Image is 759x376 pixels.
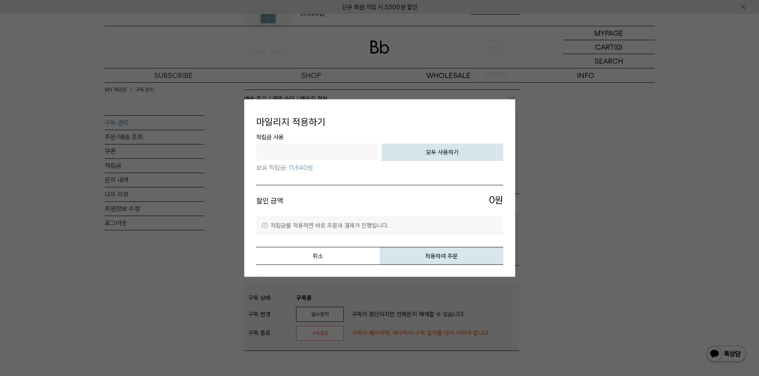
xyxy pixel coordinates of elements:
span: 적립금 사용 [256,132,503,144]
button: 취소 [256,247,380,265]
span: 원 [380,193,503,208]
span: 11,640원 [289,163,313,173]
h4: 마일리지 적용하기 [256,111,503,132]
p: 적립금를 적용하면 바로 주문과 결제가 진행됩니다. [256,216,503,235]
span: 0 [489,193,495,207]
strong: 할인 금액 [256,196,283,205]
button: 모두 사용하기 [382,144,503,161]
button: 적용하여 주문 [380,247,503,265]
span: 보유 적립금: [256,163,287,173]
